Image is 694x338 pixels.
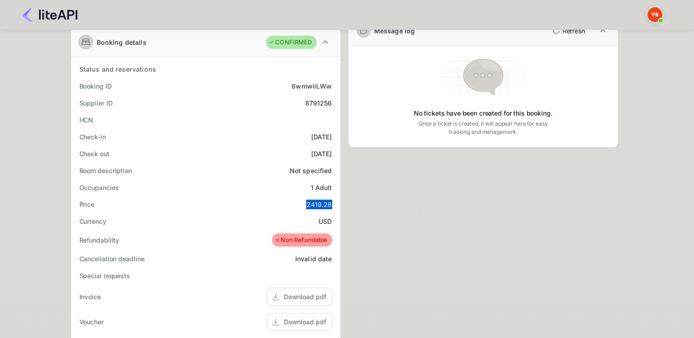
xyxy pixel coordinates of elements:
[79,271,130,280] div: Special requests
[374,26,415,36] div: Message log
[311,132,332,142] div: [DATE]
[79,64,156,74] div: Status and reservations
[79,235,120,245] div: Refundability
[305,98,332,108] div: 8791256
[411,120,555,136] p: Once a ticket is created, it will appear here for easy tracking and management.
[79,292,101,301] div: Invoice
[79,217,106,226] div: Currency
[79,132,106,142] div: Check-in
[284,292,326,301] div: Download pdf
[79,200,95,209] div: Price
[79,81,112,91] div: Booking ID
[292,81,332,91] div: 6wmwiiLWw
[311,149,332,158] div: [DATE]
[318,217,332,226] div: USD
[79,115,94,125] div: HCN
[295,254,332,264] div: Invalid date
[310,183,332,192] div: 1 Adult
[79,183,119,192] div: Occupancies
[306,200,332,209] div: 2419.28
[79,149,110,158] div: Check out
[284,317,326,327] div: Download pdf
[414,109,553,118] p: No tickets have been created for this booking.
[97,37,146,47] div: Booking details
[20,7,78,22] img: LiteAPI Logo
[274,236,327,245] div: Non Refundable
[647,7,662,22] img: Yandex Support
[547,23,589,38] button: Refresh
[79,317,104,327] div: Voucher
[563,26,585,36] p: Refresh
[79,166,132,175] div: Room description
[79,98,113,108] div: Supplier ID
[79,254,145,264] div: Cancellation deadline
[268,38,312,47] div: CONFIRMED
[290,166,332,175] div: Not specified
